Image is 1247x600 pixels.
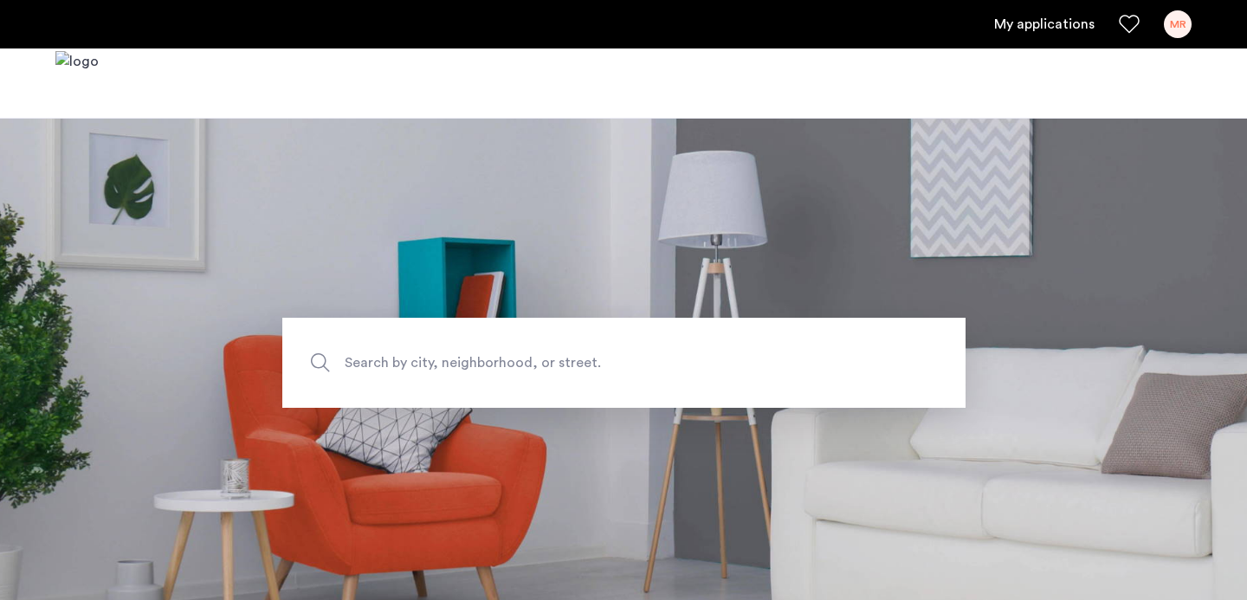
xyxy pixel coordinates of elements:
a: My application [994,14,1095,35]
span: Search by city, neighborhood, or street. [345,351,823,374]
div: MR [1164,10,1192,38]
a: Favorites [1119,14,1140,35]
img: logo [55,51,99,116]
a: Cazamio logo [55,51,99,116]
input: Apartment Search [282,318,966,408]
